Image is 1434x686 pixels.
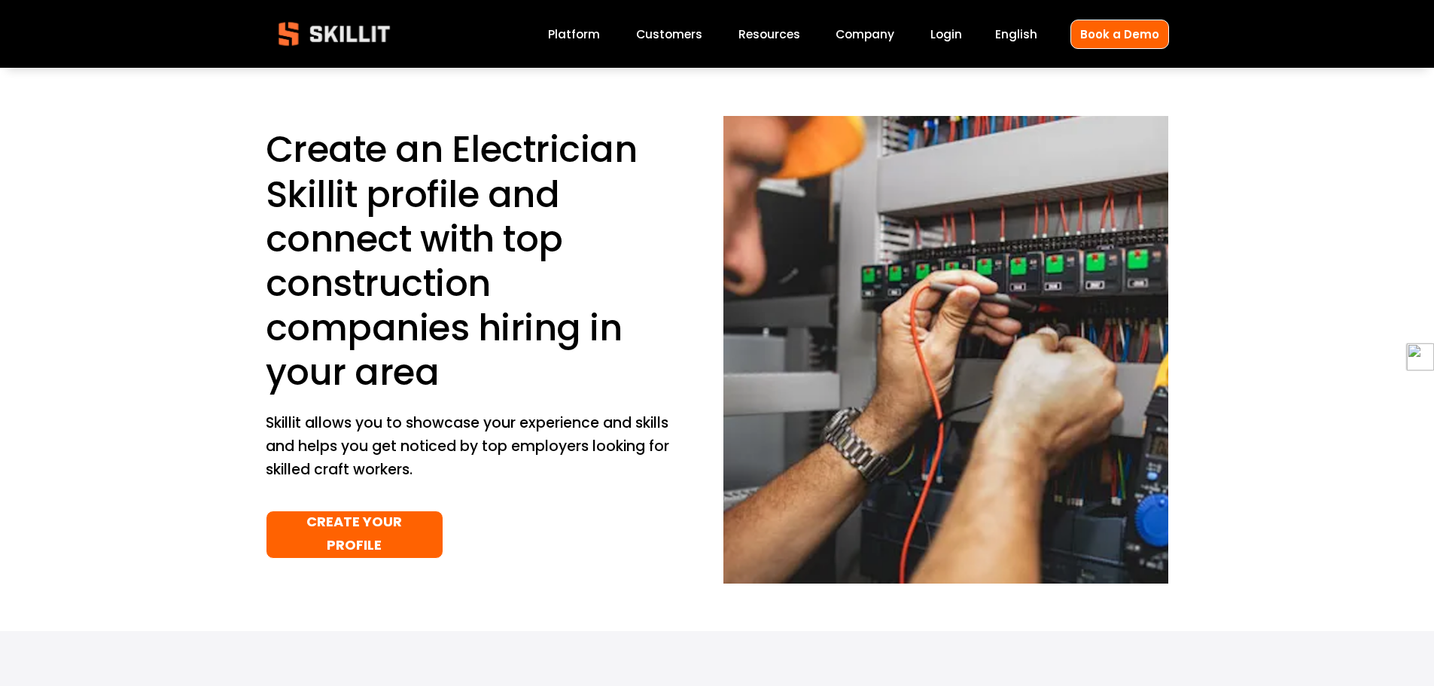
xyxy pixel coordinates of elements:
[836,24,894,44] a: Company
[995,24,1037,44] div: language picker
[548,24,600,44] a: Platform
[738,26,800,43] span: Resources
[1407,343,1434,370] img: toggle-logo.svg
[266,127,673,395] h1: Create an Electrician Skillit profile and connect with top construction companies hiring in your ...
[266,11,403,56] img: Skillit
[738,24,800,44] a: folder dropdown
[995,26,1037,43] span: English
[1070,20,1169,49] a: Book a Demo
[636,24,702,44] a: Customers
[930,24,962,44] a: Login
[266,511,444,559] a: CREATE YOUR PROFILE
[266,412,673,481] p: Skillit allows you to showcase your experience and skills and helps you get noticed by top employ...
